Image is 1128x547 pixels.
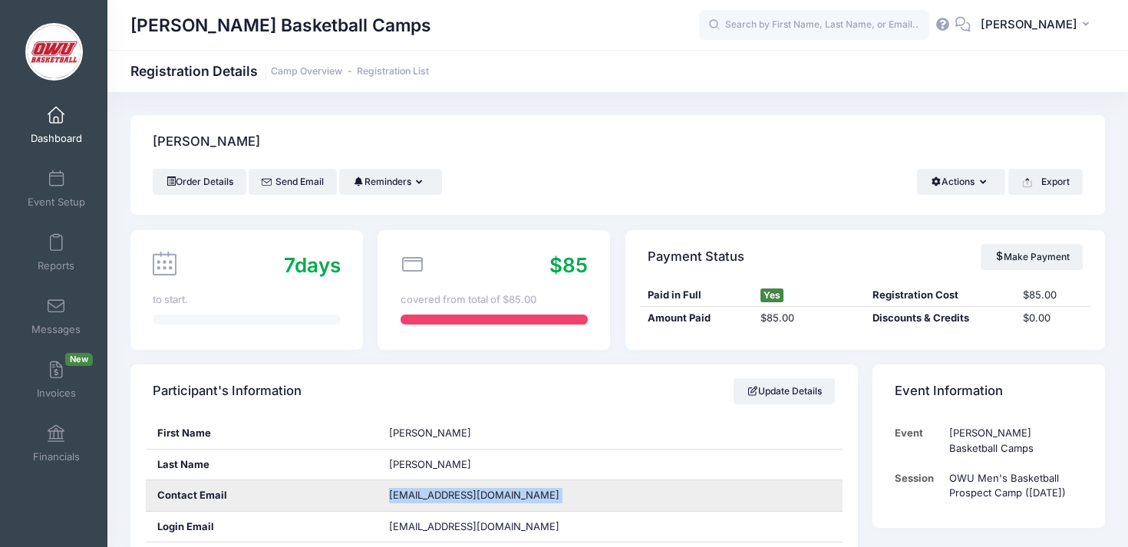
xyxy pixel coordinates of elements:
[339,169,441,195] button: Reminders
[917,169,1005,195] button: Actions
[31,132,82,145] span: Dashboard
[865,288,1014,303] div: Registration Cost
[389,458,471,470] span: [PERSON_NAME]
[249,169,337,195] a: Send Email
[865,311,1014,326] div: Discounts & Credits
[20,289,93,343] a: Messages
[699,10,929,41] input: Search by First Name, Last Name, or Email...
[1015,288,1090,303] div: $85.00
[648,235,744,278] h4: Payment Status
[981,16,1077,33] span: [PERSON_NAME]
[130,63,429,79] h1: Registration Details
[130,8,431,43] h1: [PERSON_NAME] Basketball Camps
[760,288,783,302] span: Yes
[20,98,93,152] a: Dashboard
[28,196,85,209] span: Event Setup
[1008,169,1083,195] button: Export
[284,253,295,277] span: 7
[389,519,581,535] span: [EMAIL_ADDRESS][DOMAIN_NAME]
[895,463,942,509] td: Session
[31,323,81,336] span: Messages
[942,418,1083,463] td: [PERSON_NAME] Basketball Camps
[981,244,1083,270] a: Make Payment
[153,370,302,414] h4: Participant's Information
[20,353,93,407] a: InvoicesNew
[20,226,93,279] a: Reports
[942,463,1083,509] td: OWU Men's Basketball Prospect Camp ([DATE])
[146,450,378,480] div: Last Name
[389,427,471,439] span: [PERSON_NAME]
[753,311,866,326] div: $85.00
[971,8,1105,43] button: [PERSON_NAME]
[640,288,753,303] div: Paid in Full
[146,418,378,449] div: First Name
[38,259,74,272] span: Reports
[153,169,246,195] a: Order Details
[271,66,342,77] a: Camp Overview
[357,66,429,77] a: Registration List
[25,23,83,81] img: David Vogel Basketball Camps
[146,480,378,511] div: Contact Email
[549,253,588,277] span: $85
[895,418,942,463] td: Event
[734,378,836,404] a: Update Details
[284,250,341,280] div: days
[146,512,378,542] div: Login Email
[37,387,76,400] span: Invoices
[65,353,93,366] span: New
[33,450,80,463] span: Financials
[1015,311,1090,326] div: $0.00
[153,120,260,164] h4: [PERSON_NAME]
[20,417,93,470] a: Financials
[401,292,588,308] div: covered from total of $85.00
[640,311,753,326] div: Amount Paid
[389,489,559,501] span: [EMAIL_ADDRESS][DOMAIN_NAME]
[20,162,93,216] a: Event Setup
[153,292,340,308] div: to start.
[895,370,1003,414] h4: Event Information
